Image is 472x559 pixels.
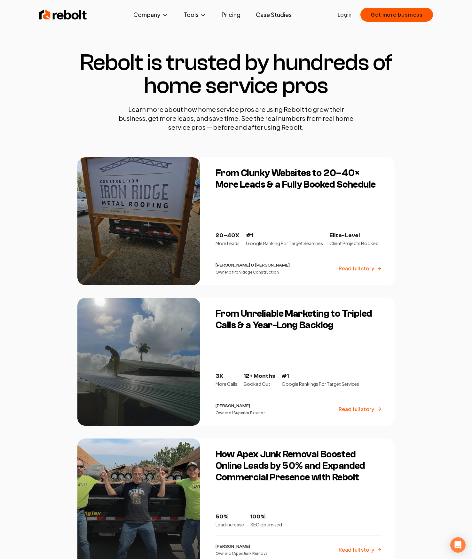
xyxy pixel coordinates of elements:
p: [PERSON_NAME] & [PERSON_NAME] [216,262,290,268]
p: Owner of Iron Ridge Construction [216,270,290,275]
p: More Leads [216,240,240,246]
button: Get more business [360,8,433,22]
p: Read full story [339,265,374,272]
p: Client Projects Booked [329,240,379,246]
div: Open Intercom Messenger [450,537,466,553]
p: 100% [250,512,282,521]
button: Company [128,8,173,21]
p: Google Ranking For Target Searches [246,240,323,246]
h3: From Clunky Websites to 20–40× More Leads & a Fully Booked Schedule [216,167,382,190]
p: [PERSON_NAME] [216,403,265,409]
p: Booked Out [244,381,275,387]
p: Read full story [339,405,374,413]
p: 12+ Months [244,372,275,381]
h3: From Unreliable Marketing to Tripled Calls & a Year-Long Backlog [216,308,382,331]
p: #1 [282,372,359,381]
a: Pricing [216,8,246,21]
a: From Unreliable Marketing to Tripled Calls & a Year-Long BacklogFrom Unreliable Marketing to Trip... [77,298,395,426]
p: 20–40X [216,231,240,240]
p: 50% [216,512,244,521]
p: Read full story [339,546,374,554]
p: Learn more about how home service pros are using Rebolt to grow their business, get more leads, a... [114,105,358,132]
button: Tools [178,8,211,21]
p: #1 [246,231,323,240]
a: Login [338,11,351,19]
p: SEO optimized [250,521,282,528]
p: Google Rankings For Target Services [282,381,359,387]
p: Lead increase [216,521,244,528]
p: More Calls [216,381,237,387]
h3: How Apex Junk Removal Boosted Online Leads by 50% and Expanded Commercial Presence with Rebolt [216,449,382,483]
p: 3X [216,372,237,381]
p: Owner of Superior Exterior [216,410,265,415]
p: Owner of Apex Junk Removal [216,551,269,556]
p: Elite-Level [329,231,379,240]
p: [PERSON_NAME] [216,543,269,550]
a: From Clunky Websites to 20–40× More Leads & a Fully Booked ScheduleFrom Clunky Websites to 20–40×... [77,157,395,285]
a: Case Studies [251,8,297,21]
h1: Rebolt is trusted by hundreds of home service pros [77,51,395,97]
img: Rebolt Logo [39,8,87,21]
